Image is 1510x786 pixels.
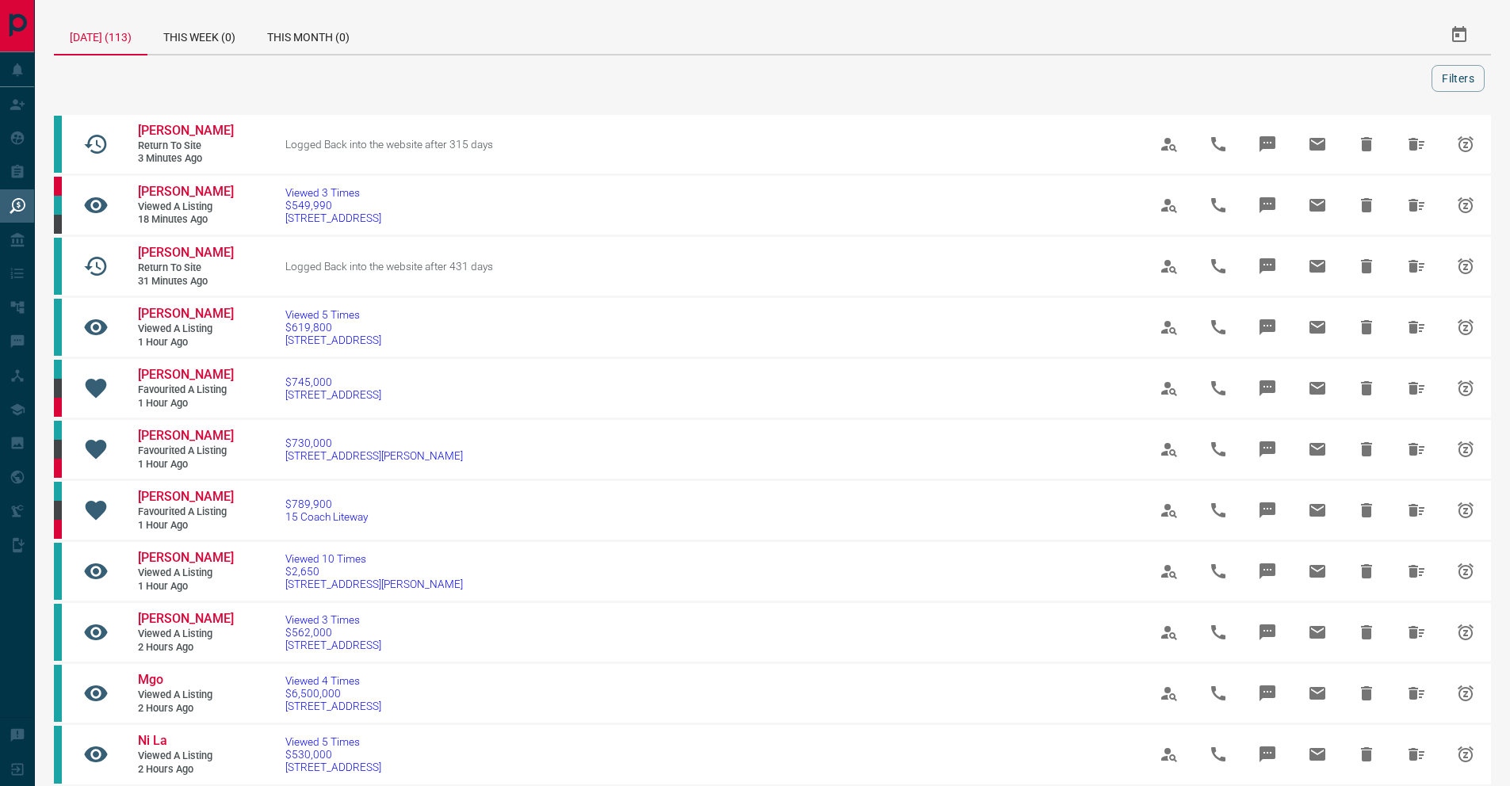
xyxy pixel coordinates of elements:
[1397,125,1435,163] span: Hide All from Kurtis Lee
[1199,735,1237,773] span: Call
[1348,613,1386,651] span: Hide
[138,306,233,322] a: [PERSON_NAME]
[1348,674,1386,712] span: Hide
[1150,308,1188,346] span: View Profile
[1150,369,1188,407] span: View Profile
[1397,491,1435,529] span: Hide All from Edward Avshayev
[54,360,62,379] div: condos.ca
[138,245,234,260] span: [PERSON_NAME]
[1447,491,1485,529] span: Snooze
[54,196,62,215] div: condos.ca
[138,336,233,349] span: 1 hour ago
[54,398,62,417] div: property.ca
[147,16,251,54] div: This Week (0)
[138,261,233,275] span: Return to Site
[285,334,381,346] span: [STREET_ADDRESS]
[1397,186,1435,224] span: Hide All from Jonathan Keilhauer
[1348,369,1386,407] span: Hide
[285,308,381,346] a: Viewed 5 Times$619,800[STREET_ADDRESS]
[138,489,234,504] span: [PERSON_NAME]
[1298,674,1336,712] span: Email
[285,578,463,590] span: [STREET_ADDRESS][PERSON_NAME]
[1248,430,1286,468] span: Message
[138,702,233,715] span: 2 hours ago
[285,321,381,334] span: $619,800
[138,628,233,641] span: Viewed a Listing
[138,428,233,445] a: [PERSON_NAME]
[138,123,233,139] a: [PERSON_NAME]
[1248,247,1286,285] span: Message
[1248,613,1286,651] span: Message
[1150,186,1188,224] span: View Profile
[1447,674,1485,712] span: Snooze
[138,306,234,321] span: [PERSON_NAME]
[138,519,233,532] span: 1 hour ago
[1199,369,1237,407] span: Call
[54,520,62,539] div: property.ca
[54,501,62,520] div: mrloft.ca
[1348,186,1386,224] span: Hide
[1150,552,1188,590] span: View Profile
[138,445,233,458] span: Favourited a Listing
[1199,674,1237,712] span: Call
[1397,735,1435,773] span: Hide All from Ni La
[1150,125,1188,163] span: View Profile
[138,611,234,626] span: [PERSON_NAME]
[285,498,368,523] a: $789,90015 Coach Liteway
[54,177,62,196] div: property.ca
[54,16,147,55] div: [DATE] (113)
[54,604,62,661] div: condos.ca
[1298,369,1336,407] span: Email
[138,383,233,397] span: Favourited a Listing
[285,748,381,761] span: $530,000
[1150,613,1188,651] span: View Profile
[1199,125,1237,163] span: Call
[285,498,368,510] span: $789,900
[54,665,62,722] div: condos.ca
[1447,125,1485,163] span: Snooze
[285,449,463,462] span: [STREET_ADDRESS][PERSON_NAME]
[285,376,381,401] a: $745,000[STREET_ADDRESS]
[138,763,233,776] span: 2 hours ago
[54,238,62,295] div: condos.ca
[1150,430,1188,468] span: View Profile
[138,123,234,138] span: [PERSON_NAME]
[138,672,233,689] a: Mgo
[285,613,381,651] a: Viewed 3 Times$562,000[STREET_ADDRESS]
[54,379,62,398] div: mrloft.ca
[285,437,463,462] a: $730,000[STREET_ADDRESS][PERSON_NAME]
[1199,308,1237,346] span: Call
[1348,735,1386,773] span: Hide
[138,152,233,166] span: 3 minutes ago
[1397,674,1435,712] span: Hide All from Mgo
[251,16,365,54] div: This Month (0)
[1298,186,1336,224] span: Email
[1199,552,1237,590] span: Call
[285,552,463,565] span: Viewed 10 Times
[1248,674,1286,712] span: Message
[138,750,233,763] span: Viewed a Listing
[138,213,233,227] span: 18 minutes ago
[1440,16,1478,54] button: Select Date Range
[1348,491,1386,529] span: Hide
[54,482,62,501] div: condos.ca
[1298,125,1336,163] span: Email
[285,199,381,212] span: $549,990
[285,639,381,651] span: [STREET_ADDRESS]
[1298,735,1336,773] span: Email
[138,733,233,750] a: Ni La
[138,275,233,288] span: 31 minutes ago
[1298,613,1336,651] span: Email
[138,506,233,519] span: Favourited a Listing
[138,567,233,580] span: Viewed a Listing
[138,580,233,593] span: 1 hour ago
[1447,430,1485,468] span: Snooze
[1348,247,1386,285] span: Hide
[1248,735,1286,773] span: Message
[1199,186,1237,224] span: Call
[285,674,381,687] span: Viewed 4 Times
[1248,552,1286,590] span: Message
[1348,552,1386,590] span: Hide
[285,186,381,199] span: Viewed 3 Times
[1248,369,1286,407] span: Message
